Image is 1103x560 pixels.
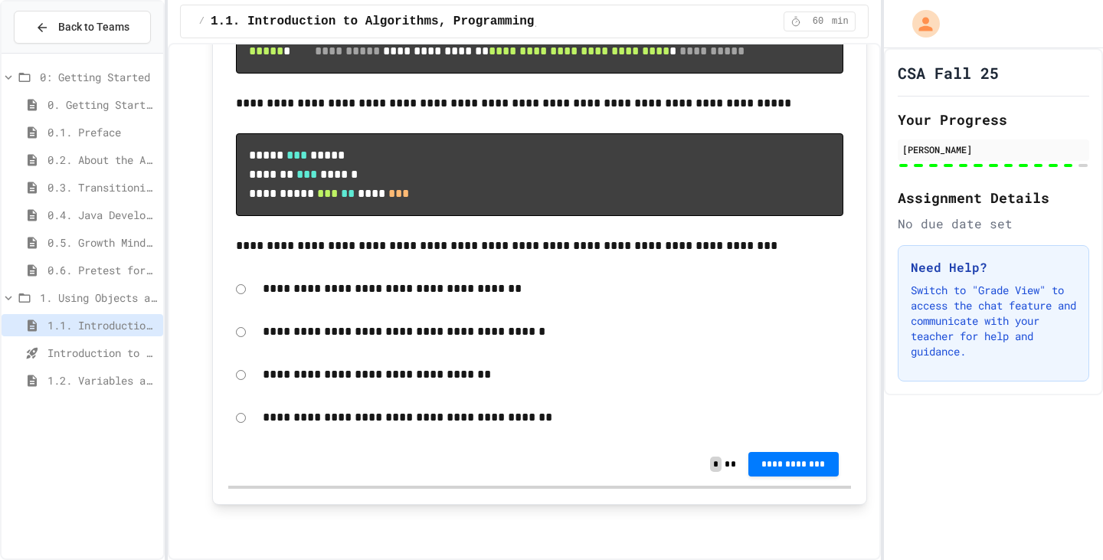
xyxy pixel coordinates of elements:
[40,290,157,306] span: 1. Using Objects and Methods
[14,11,151,44] button: Back to Teams
[898,215,1089,233] div: No due date set
[47,345,157,361] span: Introduction to Algorithms, Programming, and Compilers
[832,15,849,28] span: min
[896,6,944,41] div: My Account
[47,124,157,140] span: 0.1. Preface
[40,69,157,85] span: 0: Getting Started
[898,62,999,84] h1: CSA Fall 25
[47,234,157,251] span: 0.5. Growth Mindset and Pair Programming
[47,207,157,223] span: 0.4. Java Development Environments
[911,258,1076,277] h3: Need Help?
[911,283,1076,359] p: Switch to "Grade View" to access the chat feature and communicate with your teacher for help and ...
[806,15,830,28] span: 60
[47,152,157,168] span: 0.2. About the AP CSA Exam
[47,262,157,278] span: 0.6. Pretest for the AP CSA Exam
[47,179,157,195] span: 0.3. Transitioning from AP CSP to AP CSA
[898,109,1089,130] h2: Your Progress
[58,19,129,35] span: Back to Teams
[47,372,157,388] span: 1.2. Variables and Data Types
[47,97,157,113] span: 0. Getting Started
[902,142,1085,156] div: [PERSON_NAME]
[898,187,1089,208] h2: Assignment Details
[47,317,157,333] span: 1.1. Introduction to Algorithms, Programming, and Compilers
[211,12,645,31] span: 1.1. Introduction to Algorithms, Programming, and Compilers
[199,15,205,28] span: /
